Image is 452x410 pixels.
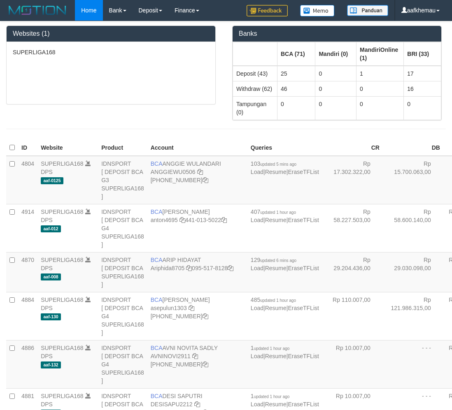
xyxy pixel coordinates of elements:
[251,345,290,351] span: 1
[260,210,296,215] span: updated 1 hour ago
[356,66,404,81] td: 1
[151,296,163,303] span: BCA
[322,204,383,252] td: Rp 58.227.503,00
[151,305,187,311] a: asepulun1303
[383,156,443,204] td: Rp 15.700.063,00
[194,401,200,408] a: Copy DESISAPU2212 to clipboard
[265,401,287,408] a: Resume
[186,265,192,271] a: Copy Ariphida8705 to clipboard
[288,217,319,223] a: EraseTFList
[151,217,178,223] a: anton4695
[151,393,163,399] span: BCA
[151,257,163,263] span: BCA
[147,340,247,388] td: AVNI NOVITA SADLY [PHONE_NUMBER]
[251,265,263,271] a: Load
[151,265,185,271] a: Ariphida8705
[18,204,37,252] td: 4914
[13,48,209,56] p: SUPERLIGA168
[322,252,383,292] td: Rp 29.204.436,00
[6,4,69,16] img: MOTION_logo.png
[197,169,203,175] a: Copy ANGGIEWU0506 to clipboard
[189,305,194,311] a: Copy asepulun1303 to clipboard
[251,160,319,175] span: | |
[41,361,61,368] span: aaf-132
[18,252,37,292] td: 4870
[203,361,208,368] a: Copy 4062280135 to clipboard
[151,353,191,359] a: AVNINOVI2911
[288,353,319,359] a: EraseTFList
[147,156,247,204] td: ANGGIE WULANDARI [PHONE_NUMBER]
[41,257,84,263] a: SUPERLIGA168
[239,30,435,37] h3: Banks
[404,66,441,81] td: 17
[277,66,315,81] td: 25
[147,292,247,340] td: [PERSON_NAME] [PHONE_NUMBER]
[265,169,287,175] a: Resume
[254,346,290,351] span: updated 1 hour ago
[37,252,98,292] td: DPS
[356,96,404,120] td: 0
[260,162,296,167] span: updated 5 mins ago
[251,217,263,223] a: Load
[179,217,185,223] a: Copy anton4695 to clipboard
[37,140,98,156] th: Website
[277,96,315,120] td: 0
[288,401,319,408] a: EraseTFList
[251,393,290,399] span: 1
[147,204,247,252] td: [PERSON_NAME] 441-013-5022
[265,305,287,311] a: Resume
[41,345,84,351] a: SUPERLIGA168
[251,345,319,359] span: | |
[233,96,277,120] td: Tampungan (0)
[260,258,296,263] span: updated 6 mins ago
[41,273,61,280] span: aaf-008
[251,296,296,303] span: 485
[41,208,84,215] a: SUPERLIGA168
[315,42,356,66] th: Group: activate to sort column ascending
[315,96,356,120] td: 0
[247,140,322,156] th: Queries
[41,313,61,320] span: aaf-130
[247,5,288,16] img: Feedback.jpg
[147,252,247,292] td: ARIP HIDAYAT 095-517-8128
[356,81,404,96] td: 0
[98,140,147,156] th: Product
[233,81,277,96] td: Withdraw (62)
[251,305,263,311] a: Load
[251,208,296,215] span: 407
[41,177,63,184] span: aaf-0125
[37,204,98,252] td: DPS
[265,353,287,359] a: Resume
[203,313,208,320] a: Copy 4062281875 to clipboard
[347,5,388,16] img: panduan.png
[251,169,263,175] a: Load
[251,257,296,263] span: 129
[18,156,37,204] td: 4804
[251,401,263,408] a: Load
[13,30,209,37] h3: Websites (1)
[265,265,287,271] a: Resume
[18,292,37,340] td: 4884
[151,169,196,175] a: ANGGIEWU0506
[288,305,319,311] a: EraseTFList
[98,252,147,292] td: IDNSPORT [ DEPOSIT BCA SUPERLIGA168 ]
[221,217,227,223] a: Copy 4410135022 to clipboard
[251,208,319,223] span: | |
[383,140,443,156] th: DB
[233,66,277,81] td: Deposit (43)
[151,208,163,215] span: BCA
[151,345,163,351] span: BCA
[277,42,315,66] th: Group: activate to sort column ascending
[151,401,193,408] a: DESISAPU2212
[203,177,208,183] a: Copy 4062213373 to clipboard
[322,156,383,204] td: Rp 17.302.322,00
[147,140,247,156] th: Account
[254,394,290,399] span: updated 1 hour ago
[228,265,233,271] a: Copy 0955178128 to clipboard
[251,353,263,359] a: Load
[98,292,147,340] td: IDNSPORT [ DEPOSIT BCA G4 SUPERLIGA168 ]
[41,160,84,167] a: SUPERLIGA168
[300,5,335,16] img: Button%20Memo.svg
[288,169,319,175] a: EraseTFList
[98,340,147,388] td: IDNSPORT [ DEPOSIT BCA G4 SUPERLIGA168 ]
